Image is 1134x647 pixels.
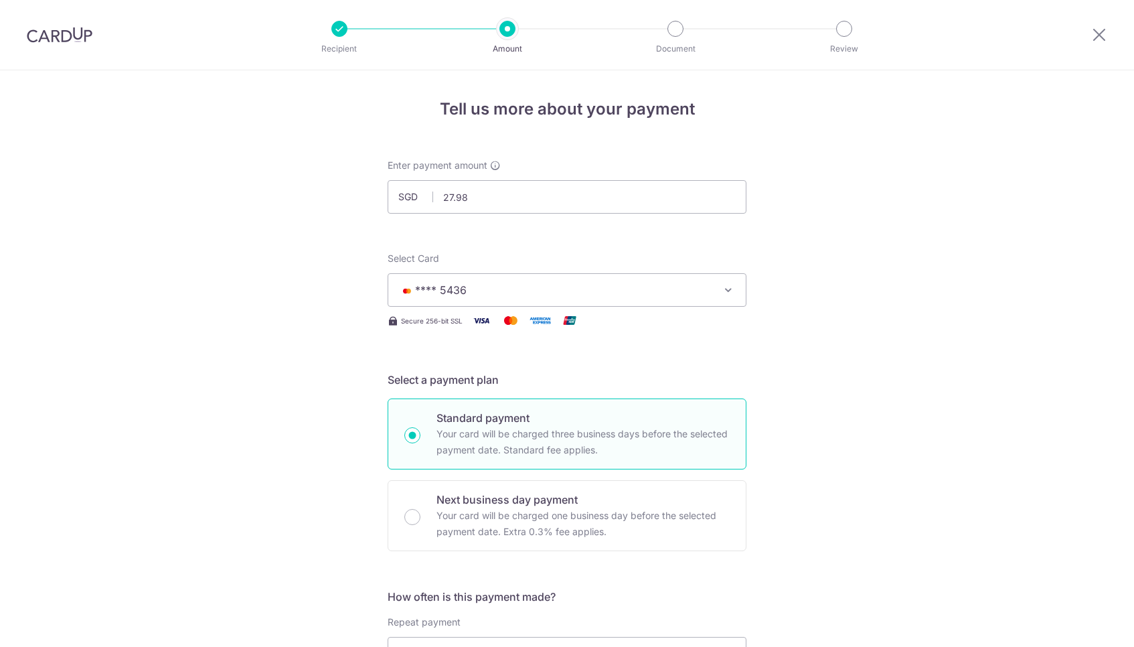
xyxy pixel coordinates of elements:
p: Next business day payment [436,492,730,508]
span: translation missing: en.payables.payment_networks.credit_card.summary.labels.select_card [388,253,439,264]
span: Enter payment amount [388,159,487,172]
input: 0.00 [388,180,746,214]
p: Document [626,42,725,56]
p: Your card will be charged one business day before the selected payment date. Extra 0.3% fee applies. [436,508,730,540]
img: CardUp [27,27,92,43]
h4: Tell us more about your payment [388,97,746,121]
img: Visa [468,312,495,329]
h5: How often is this payment made? [388,589,746,605]
label: Repeat payment [388,616,461,629]
p: Amount [458,42,557,56]
img: Mastercard [497,312,524,329]
img: MASTERCARD [399,286,415,295]
span: Secure 256-bit SSL [401,315,463,326]
p: Your card will be charged three business days before the selected payment date. Standard fee appl... [436,426,730,458]
span: SGD [398,190,433,204]
img: Union Pay [556,312,583,329]
p: Recipient [290,42,389,56]
p: Review [795,42,894,56]
iframe: Opens a widget where you can find more information [1048,607,1121,640]
img: American Express [527,312,554,329]
h5: Select a payment plan [388,372,746,388]
p: Standard payment [436,410,730,426]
